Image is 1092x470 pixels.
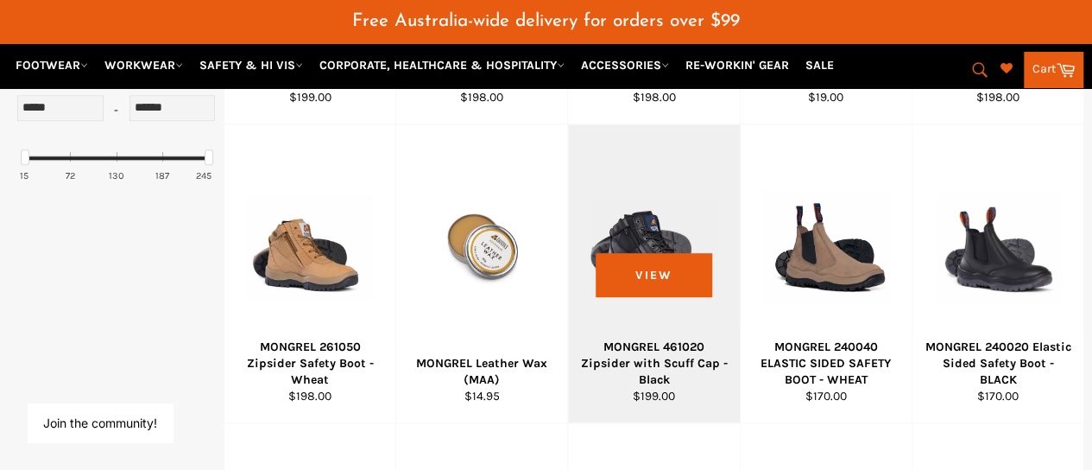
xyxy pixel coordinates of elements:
[312,50,571,80] a: CORPORATE, HEALTHCARE & HOSPITALITY
[224,124,395,423] a: MONGREL 261050 Zipsider Safety Boot - WheatMONGREL 261050 Zipsider Safety Boot - Wheat$198.00
[395,124,567,423] a: MONGREL Leather Wax (MAA)MONGREL Leather Wax (MAA)$14.95
[1024,52,1083,88] a: Cart
[567,124,739,423] a: MONGREL 461020 Zipsider with Scuff Cap - BlackMONGREL 461020 Zipsider with Scuff Cap - Black$199....
[923,339,1072,389] div: MONGREL 240020 Elastic Sided Safety Boot - BLACK
[193,50,310,80] a: SAFETY & HI VIS
[17,95,104,121] input: Min Price
[155,168,169,181] div: 187
[574,50,676,80] a: ACCESSORIES
[352,12,740,30] span: Free Australia-wide delivery for orders over $99
[66,168,75,181] div: 72
[798,50,841,80] a: SALE
[236,339,385,389] div: MONGREL 261050 Zipsider Safety Boot - Wheat
[751,339,900,389] div: MONGREL 240040 ELASTIC SIDED SAFETY BOOT - WHEAT
[20,168,28,181] div: 15
[579,339,729,389] div: MONGREL 461020 Zipsider with Scuff Cap - Black
[407,355,557,389] div: MONGREL Leather Wax (MAA)
[740,124,912,423] a: MONGREL 240040 ELASTIC SIDED SAFETY BOOT - WHEATMONGREL 240040 ELASTIC SIDED SAFETY BOOT - WHEAT$...
[196,168,211,181] div: 245
[679,50,796,80] a: RE-WORKIN' GEAR
[9,50,95,80] a: FOOTWEAR
[109,168,124,181] div: 130
[43,416,157,430] button: Join the community!
[912,124,1083,423] a: MONGREL 240020 Elastic Sided Safety Boot - BLACKMONGREL 240020 Elastic Sided Safety Boot - BLACK$...
[98,50,190,80] a: WORKWEAR
[129,95,216,121] input: Max Price
[104,95,129,126] div: -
